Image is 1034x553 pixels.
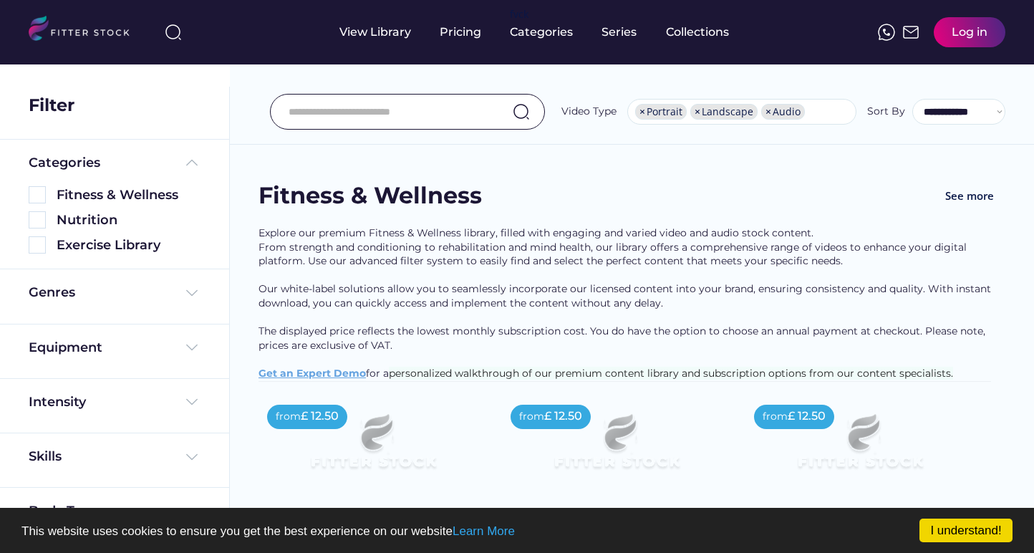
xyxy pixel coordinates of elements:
span: × [639,107,645,117]
img: Frame%20%284%29.svg [183,393,200,410]
button: See more [934,180,1005,212]
div: Pricing [440,24,481,40]
img: Frame%2079%20%281%29.svg [281,396,465,499]
div: Exercise Library [57,236,200,254]
div: Nutrition [57,211,200,229]
div: Collections [666,24,729,40]
a: Learn More [453,524,515,538]
img: Frame%20%284%29.svg [183,284,200,302]
img: meteor-icons_whatsapp%20%281%29.svg [878,24,895,41]
li: Audio [761,104,805,120]
img: Frame%2051.svg [902,24,919,41]
div: Fitness & Wellness [258,180,482,212]
li: Portrait [635,104,687,120]
img: Frame%20%285%29.svg [183,154,200,171]
div: Categories [29,154,100,172]
div: Log in [952,24,987,40]
img: Frame%20%284%29.svg [183,448,200,466]
img: Frame%2079%20%281%29.svg [525,396,708,499]
div: £ 12.50 [544,408,582,424]
img: search-normal%203.svg [165,24,182,41]
img: Frame%20%284%29.svg [183,339,200,356]
div: Skills [29,448,64,466]
li: Landscape [690,104,758,120]
span: personalized walkthrough of our premium content library and subscription options from our content... [389,367,953,380]
img: Rectangle%205126.svg [29,211,46,229]
div: Intensity [29,393,86,411]
div: Body Type [29,502,98,520]
div: View Library [339,24,411,40]
img: search-normal.svg [513,103,530,120]
iframe: chat widget [974,496,1020,539]
span: × [695,107,700,117]
img: Rectangle%205126.svg [29,186,46,203]
div: £ 12.50 [788,408,826,424]
img: Frame%20%284%29.svg [183,503,200,520]
div: from [276,410,301,424]
a: Get an Expert Demo [258,367,366,380]
div: Video Type [561,105,617,119]
div: Series [601,24,637,40]
div: Sort By [867,105,905,119]
div: Equipment [29,339,102,357]
span: The displayed price reflects the lowest monthly subscription cost. You do have the option to choo... [258,324,988,352]
p: This website uses cookies to ensure you get the best experience on our website [21,525,1013,537]
img: Frame%2079%20%281%29.svg [768,396,952,499]
div: £ 12.50 [301,408,339,424]
div: Fitness & Wellness [57,186,200,204]
div: Filter [29,93,74,117]
img: Rectangle%205126.svg [29,236,46,254]
div: from [519,410,544,424]
a: I understand! [919,519,1013,542]
img: LOGO.svg [29,16,142,45]
div: from [763,410,788,424]
div: Genres [29,284,75,302]
div: Explore our premium Fitness & Wellness library, filled with engaging and varied video and audio s... [258,226,1005,381]
span: × [765,107,771,117]
div: fvck [510,7,528,21]
div: Categories [510,24,573,40]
